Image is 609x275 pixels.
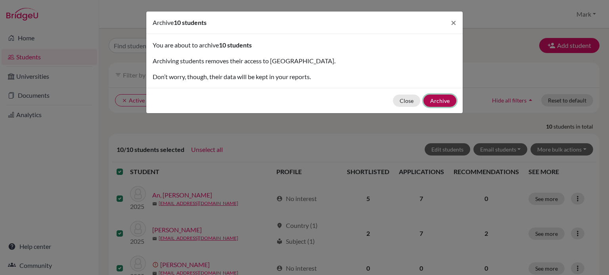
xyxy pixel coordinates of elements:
span: × [451,17,456,28]
p: Don’t worry, though, their data will be kept in your reports. [153,72,456,82]
span: 10 students [174,19,207,26]
span: 10 students [219,41,252,49]
span: Archive [153,19,174,26]
button: Archive [423,95,456,107]
p: Archiving students removes their access to [GEOGRAPHIC_DATA]. [153,56,456,66]
button: Close [444,11,463,34]
button: Close [393,95,420,107]
p: You are about to archive [153,40,456,50]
